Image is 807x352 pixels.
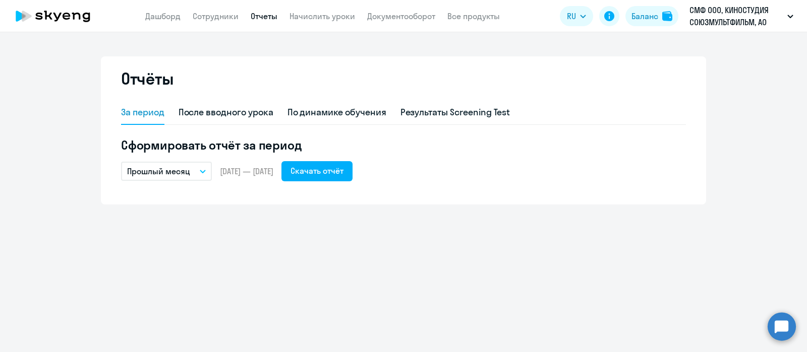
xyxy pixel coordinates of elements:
[689,4,783,28] p: СМФ ООО, КИНОСТУДИЯ СОЮЗМУЛЬТФИЛЬМ, АО
[121,137,686,153] h5: Сформировать отчёт за период
[625,6,678,26] button: Балансbalance
[560,6,593,26] button: RU
[290,11,355,21] a: Начислить уроки
[220,166,273,177] span: [DATE] — [DATE]
[121,106,164,119] div: За период
[367,11,435,21] a: Документооборот
[662,11,672,21] img: balance
[287,106,386,119] div: По динамике обучения
[145,11,181,21] a: Дашборд
[281,161,353,181] button: Скачать отчёт
[127,165,190,177] p: Прошлый месяц
[291,165,343,177] div: Скачать отчёт
[567,10,576,22] span: RU
[121,162,212,181] button: Прошлый месяц
[631,10,658,22] div: Баланс
[400,106,510,119] div: Результаты Screening Test
[684,4,798,28] button: СМФ ООО, КИНОСТУДИЯ СОЮЗМУЛЬТФИЛЬМ, АО
[193,11,239,21] a: Сотрудники
[447,11,500,21] a: Все продукты
[121,68,174,89] h2: Отчёты
[179,106,273,119] div: После вводного урока
[251,11,277,21] a: Отчеты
